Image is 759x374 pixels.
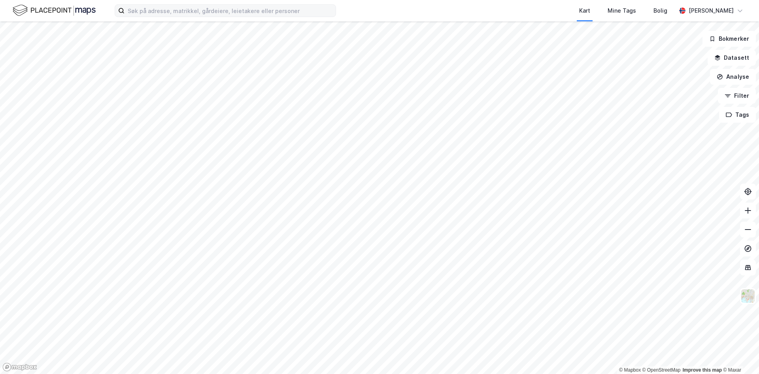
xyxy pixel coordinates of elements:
div: Mine Tags [608,6,636,15]
iframe: Chat Widget [719,336,759,374]
div: Kontrollprogram for chat [719,336,759,374]
img: logo.f888ab2527a4732fd821a326f86c7f29.svg [13,4,96,17]
div: Bolig [653,6,667,15]
input: Søk på adresse, matrikkel, gårdeiere, leietakere eller personer [125,5,336,17]
div: [PERSON_NAME] [689,6,734,15]
div: Kart [579,6,590,15]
